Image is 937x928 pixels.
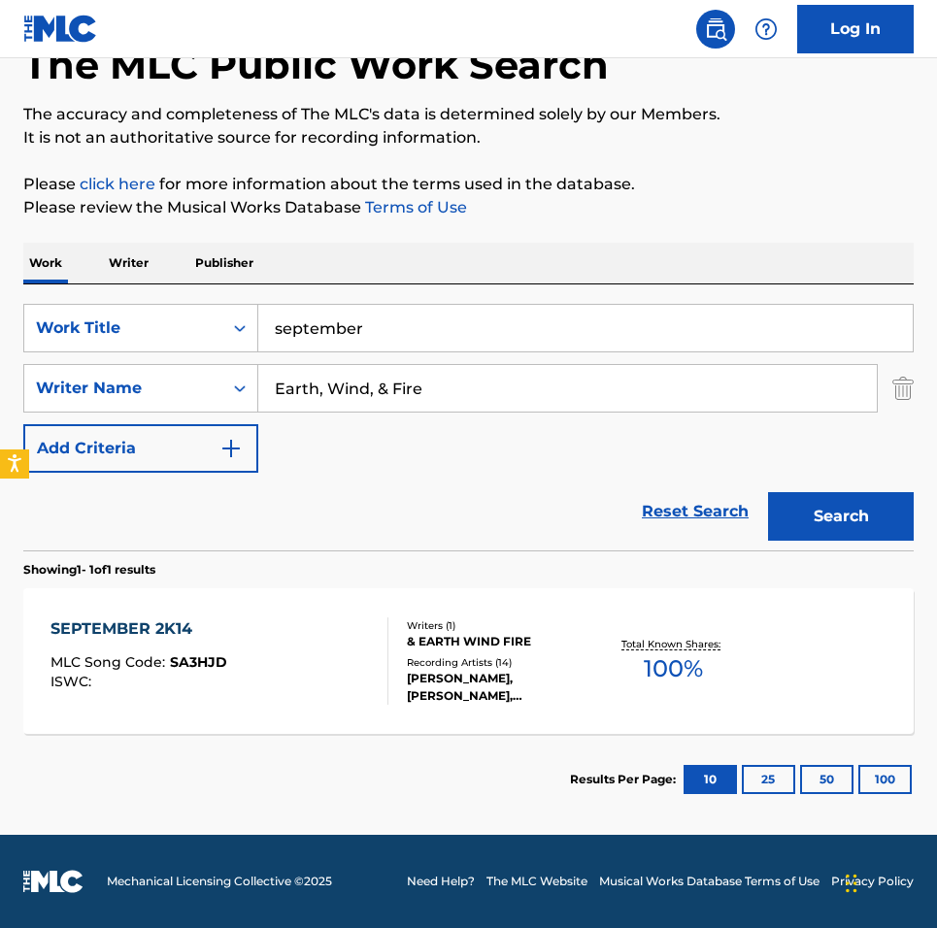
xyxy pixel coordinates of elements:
[599,873,820,890] a: Musical Works Database Terms of Use
[50,653,170,671] span: MLC Song Code :
[747,10,786,49] div: Help
[23,103,914,126] p: The accuracy and completeness of The MLC's data is determined solely by our Members.
[840,835,937,928] iframe: Chat Widget
[621,637,725,651] p: Total Known Shares:
[50,617,227,641] div: SEPTEMBER 2K14
[892,364,914,413] img: Delete Criterion
[23,196,914,219] p: Please review the Musical Works Database
[407,873,475,890] a: Need Help?
[754,17,778,41] img: help
[80,175,155,193] a: click here
[36,316,211,340] div: Work Title
[797,5,914,53] a: Log In
[50,673,96,690] span: ISWC :
[23,870,84,893] img: logo
[696,10,735,49] a: Public Search
[170,653,227,671] span: SA3HJD
[768,492,914,541] button: Search
[219,437,243,460] img: 9d2ae6d4665cec9f34b9.svg
[23,126,914,149] p: It is not an authoritative source for recording information.
[407,655,600,670] div: Recording Artists ( 14 )
[107,873,332,890] span: Mechanical Licensing Collective © 2025
[704,17,727,41] img: search
[644,651,703,686] span: 100 %
[742,765,795,794] button: 25
[486,873,587,890] a: The MLC Website
[361,198,467,216] a: Terms of Use
[684,765,737,794] button: 10
[858,765,912,794] button: 100
[23,15,98,43] img: MLC Logo
[103,243,154,283] p: Writer
[846,854,857,912] div: Drag
[800,765,853,794] button: 50
[407,618,600,633] div: Writers ( 1 )
[23,173,914,196] p: Please for more information about the terms used in the database.
[189,243,259,283] p: Publisher
[23,561,155,579] p: Showing 1 - 1 of 1 results
[407,670,600,705] div: [PERSON_NAME], [PERSON_NAME], [PERSON_NAME] & [PERSON_NAME], [PERSON_NAME], [PERSON_NAME], [PERSO...
[570,771,681,788] p: Results Per Page:
[407,633,600,650] div: & EARTH WIND FIRE
[831,873,914,890] a: Privacy Policy
[23,304,914,550] form: Search Form
[36,377,211,400] div: Writer Name
[23,588,914,734] a: SEPTEMBER 2K14MLC Song Code:SA3HJDISWC:Writers (1)& EARTH WIND FIRERecording Artists (14)[PERSON_...
[23,41,609,89] h1: The MLC Public Work Search
[23,424,258,473] button: Add Criteria
[23,243,68,283] p: Work
[632,490,758,533] a: Reset Search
